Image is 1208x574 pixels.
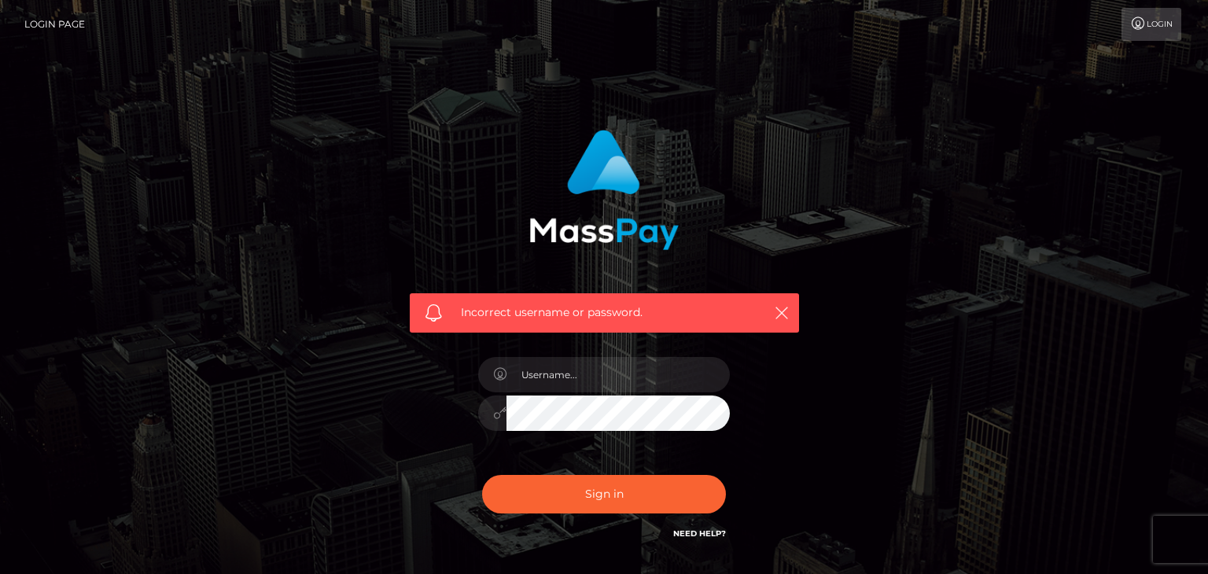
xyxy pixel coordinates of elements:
[506,357,730,392] input: Username...
[529,130,679,250] img: MassPay Login
[461,304,748,321] span: Incorrect username or password.
[482,475,726,513] button: Sign in
[673,528,726,539] a: Need Help?
[1121,8,1181,41] a: Login
[24,8,85,41] a: Login Page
